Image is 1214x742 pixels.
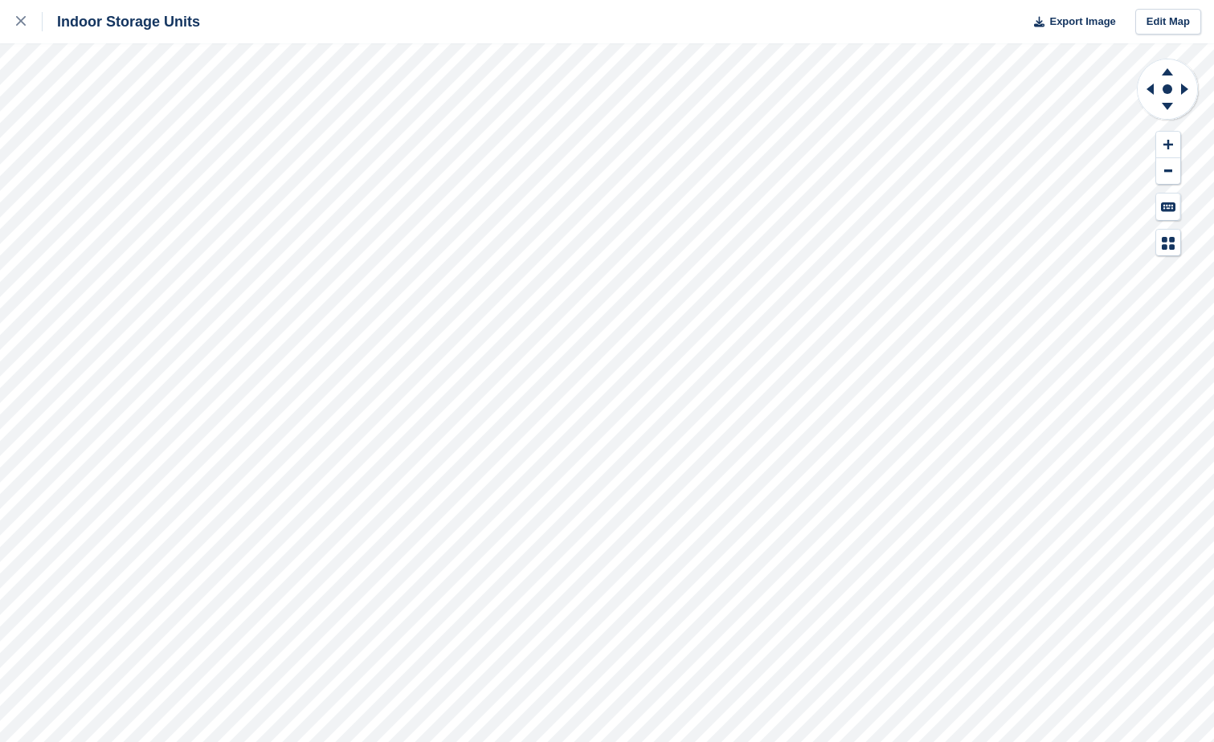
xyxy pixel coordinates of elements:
button: Map Legend [1156,230,1180,256]
a: Edit Map [1135,9,1201,35]
div: Indoor Storage Units [43,12,200,31]
button: Keyboard Shortcuts [1156,194,1180,220]
button: Export Image [1024,9,1116,35]
button: Zoom In [1156,132,1180,158]
button: Zoom Out [1156,158,1180,185]
span: Export Image [1049,14,1115,30]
